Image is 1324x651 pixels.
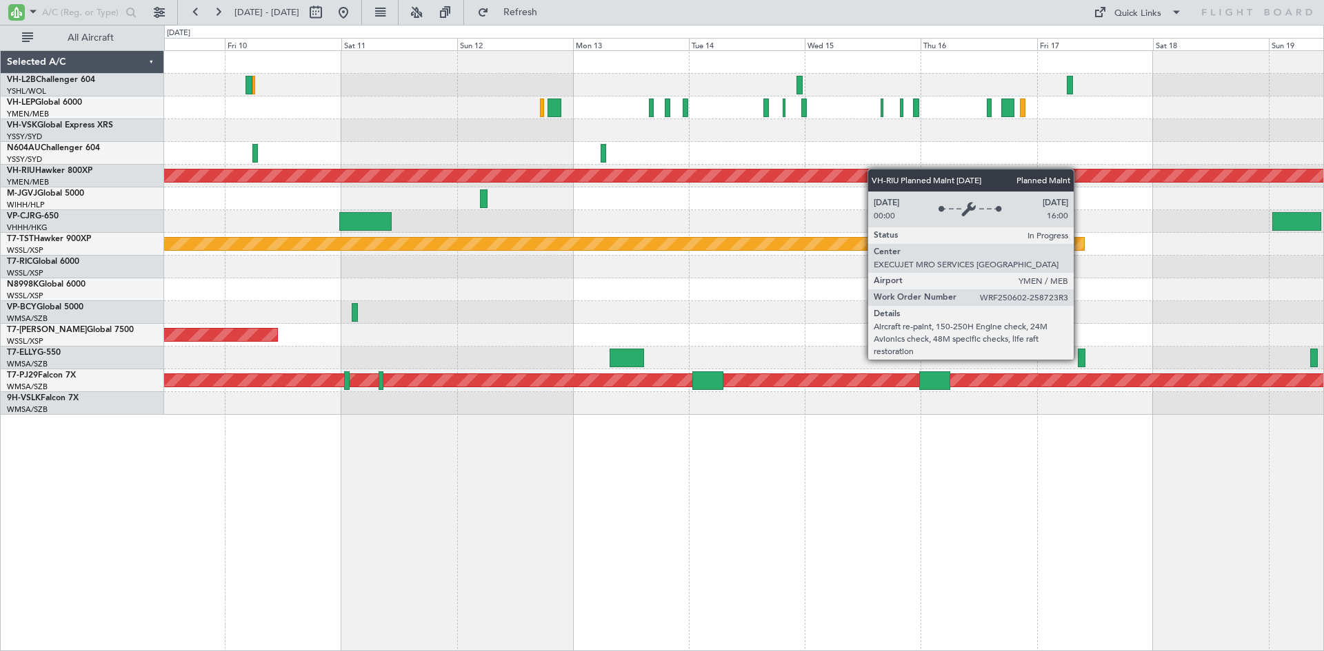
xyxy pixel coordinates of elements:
[15,27,150,49] button: All Aircraft
[1037,38,1153,50] div: Fri 17
[7,99,82,107] a: VH-LEPGlobal 6000
[7,371,38,380] span: T7-PJ29
[7,326,87,334] span: T7-[PERSON_NAME]
[7,154,42,165] a: YSSY/SYD
[7,76,95,84] a: VH-L2BChallenger 604
[7,223,48,233] a: VHHH/HKG
[7,212,35,220] span: VP-CJR
[7,235,91,243] a: T7-TSTHawker 900XP
[457,38,573,50] div: Sun 12
[7,167,35,175] span: VH-RIU
[42,2,121,23] input: A/C (Reg. or Type)
[7,371,76,380] a: T7-PJ29Falcon 7X
[7,394,41,402] span: 9H-VSLK
[7,303,37,311] span: VP-BCY
[7,235,34,243] span: T7-TST
[7,245,43,256] a: WSSL/XSP
[1153,38,1269,50] div: Sat 18
[7,280,86,289] a: N8998KGlobal 6000
[225,38,341,50] div: Fri 10
[7,189,84,198] a: M-JGVJGlobal 5000
[341,38,457,50] div: Sat 11
[234,6,299,19] span: [DATE] - [DATE]
[7,200,45,210] a: WIHH/HLP
[7,109,49,119] a: YMEN/MEB
[7,291,43,301] a: WSSL/XSP
[1114,7,1161,21] div: Quick Links
[492,8,550,17] span: Refresh
[7,326,134,334] a: T7-[PERSON_NAME]Global 7500
[7,303,83,311] a: VP-BCYGlobal 5000
[7,258,79,266] a: T7-RICGlobal 6000
[7,359,48,369] a: WMSA/SZB
[7,189,37,198] span: M-JGVJ
[1087,1,1189,23] button: Quick Links
[7,349,61,357] a: T7-ELLYG-550
[7,258,32,266] span: T7-RIC
[7,99,35,107] span: VH-LEP
[167,28,190,39] div: [DATE]
[7,144,100,152] a: N604AUChallenger 604
[7,280,39,289] span: N8998K
[7,76,36,84] span: VH-L2B
[7,404,48,415] a: WMSA/SZB
[7,167,92,175] a: VH-RIUHawker 800XP
[7,313,48,324] a: WMSA/SZB
[109,38,225,50] div: Thu 9
[7,86,46,96] a: YSHL/WOL
[805,38,921,50] div: Wed 15
[7,121,37,130] span: VH-VSK
[573,38,689,50] div: Mon 13
[7,144,41,152] span: N604AU
[7,212,59,220] a: VP-CJRG-650
[921,38,1036,50] div: Thu 16
[7,349,37,357] span: T7-ELLY
[7,268,43,278] a: WSSL/XSP
[689,38,805,50] div: Tue 14
[7,177,49,187] a: YMEN/MEB
[7,336,43,347] a: WSSL/XSP
[471,1,554,23] button: Refresh
[36,33,146,43] span: All Aircraft
[7,121,113,130] a: VH-VSKGlobal Express XRS
[7,382,48,392] a: WMSA/SZB
[7,394,79,402] a: 9H-VSLKFalcon 7X
[7,132,42,142] a: YSSY/SYD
